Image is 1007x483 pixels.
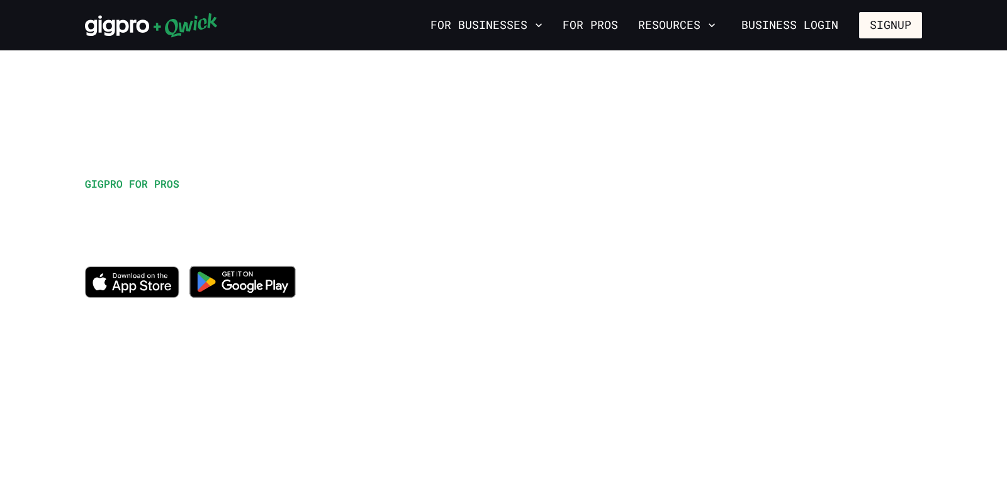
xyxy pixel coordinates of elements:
h1: Work when you want, explore new opportunities, and get paid for it! [85,196,587,253]
button: Resources [633,14,721,36]
a: Business Login [731,12,849,38]
button: Signup [859,12,922,38]
button: For Businesses [425,14,548,36]
a: For Pros [558,14,623,36]
img: Get it on Google Play [182,258,304,305]
a: Download on the App Store [85,287,179,300]
span: GIGPRO FOR PROS [85,177,179,190]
